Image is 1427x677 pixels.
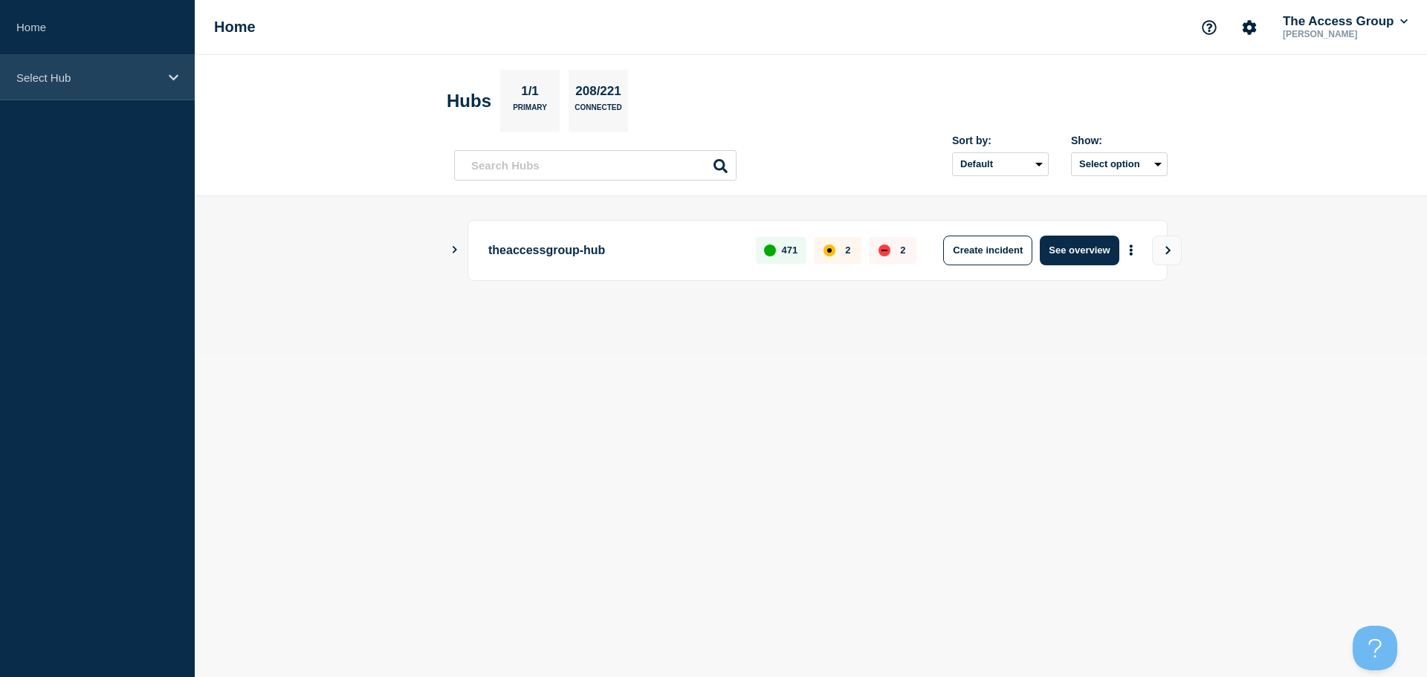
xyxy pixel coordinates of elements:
[782,244,798,256] p: 471
[1280,14,1411,29] button: The Access Group
[878,244,890,256] div: down
[845,244,850,256] p: 2
[1040,236,1119,265] button: See overview
[1353,626,1397,670] iframe: Help Scout Beacon - Open
[1194,12,1225,43] button: Support
[1071,135,1168,146] div: Show:
[454,150,737,181] input: Search Hubs
[451,244,459,256] button: Show Connected Hubs
[952,152,1049,176] select: Sort by
[952,135,1049,146] div: Sort by:
[513,103,547,119] p: Primary
[943,236,1032,265] button: Create incident
[1122,236,1141,264] button: More actions
[570,84,627,103] p: 208/221
[447,91,491,111] h2: Hubs
[1152,236,1182,265] button: View
[823,244,835,256] div: affected
[1280,29,1411,39] p: [PERSON_NAME]
[1071,152,1168,176] button: Select option
[1234,12,1265,43] button: Account settings
[575,103,621,119] p: Connected
[900,244,905,256] p: 2
[16,71,159,84] p: Select Hub
[764,244,776,256] div: up
[488,236,739,265] p: theaccessgroup-hub
[214,19,256,36] h1: Home
[516,84,545,103] p: 1/1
